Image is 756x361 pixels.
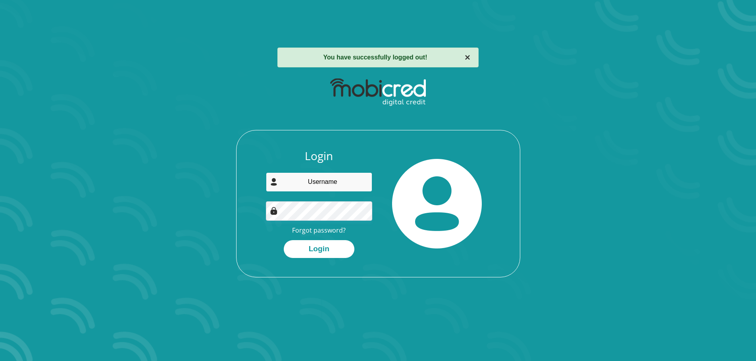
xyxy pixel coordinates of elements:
[465,53,470,62] button: ×
[330,78,426,106] img: mobicred logo
[270,207,278,215] img: Image
[266,172,372,192] input: Username
[284,240,354,258] button: Login
[266,149,372,163] h3: Login
[270,178,278,186] img: user-icon image
[292,226,346,235] a: Forgot password?
[323,54,427,61] strong: You have successfully logged out!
